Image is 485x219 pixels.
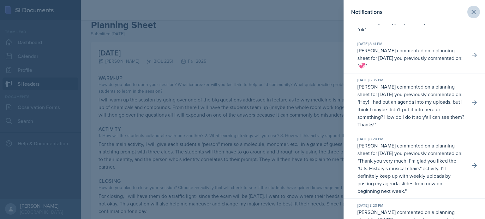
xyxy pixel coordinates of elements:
[357,41,465,47] div: [DATE] 8:41 PM
[357,98,464,128] p: Hey! I had put an agenda into my uploads, but I think I maybe didn't put it into here or somethin...
[357,157,456,194] p: Thank you very much, I’m glad you liked the "U.S. History's musical chairs" activity. I’ll defini...
[359,62,365,69] p: 💞
[357,136,465,142] div: [DATE] 8:20 PM
[359,26,364,33] p: ok
[357,47,465,69] p: [PERSON_NAME] commented on a planning sheet for [DATE] you previously commented on: " "
[357,203,465,208] div: [DATE] 8:20 PM
[357,142,465,195] p: [PERSON_NAME] commented on a planning sheet for [DATE] you previously commented on: " "
[357,83,465,128] p: [PERSON_NAME] commented on a planning sheet for [DATE] you previously commented on: " "
[351,8,382,16] h2: Notifications
[357,77,465,83] div: [DATE] 6:35 PM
